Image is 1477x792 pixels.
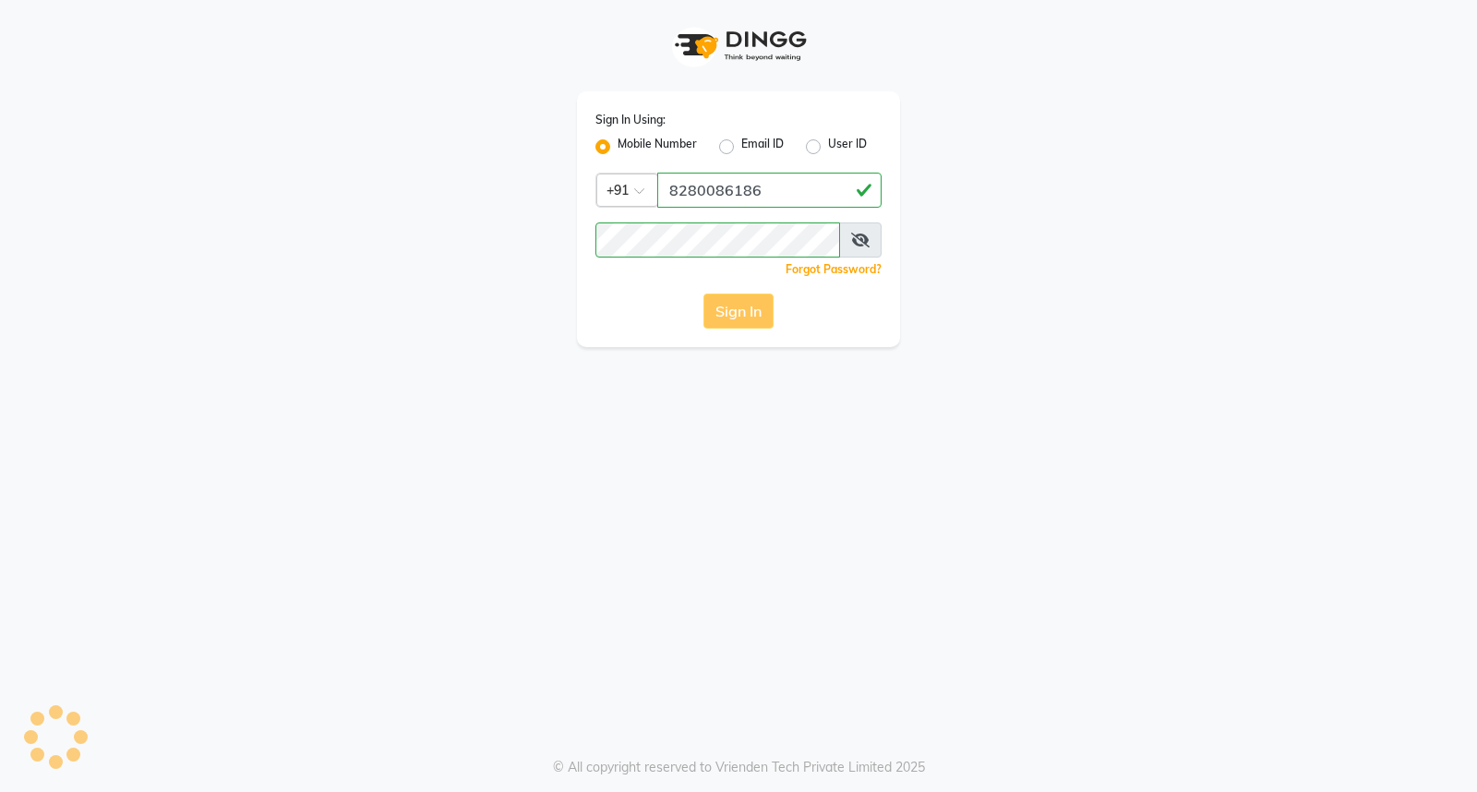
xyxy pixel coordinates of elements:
label: Email ID [741,136,784,158]
img: logo1.svg [665,18,812,73]
a: Forgot Password? [786,262,882,276]
label: User ID [828,136,867,158]
input: Username [595,222,840,258]
label: Sign In Using: [595,112,666,128]
input: Username [657,173,882,208]
label: Mobile Number [618,136,697,158]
